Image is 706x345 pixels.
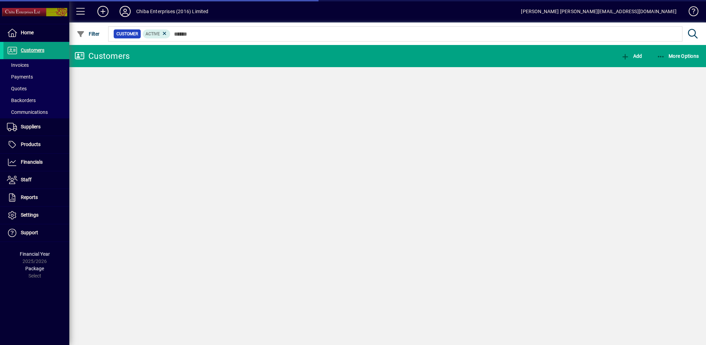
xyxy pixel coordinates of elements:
[21,30,34,35] span: Home
[146,31,160,36] span: Active
[21,177,32,182] span: Staff
[3,118,69,136] a: Suppliers
[655,50,701,62] button: More Options
[114,5,136,18] button: Profile
[21,47,44,53] span: Customers
[3,154,69,171] a: Financials
[143,29,171,38] mat-chip: Activation Status: Active
[521,6,677,17] div: [PERSON_NAME] [PERSON_NAME][EMAIL_ADDRESS][DOMAIN_NAME]
[3,224,69,242] a: Support
[3,94,69,106] a: Backorders
[92,5,114,18] button: Add
[21,124,41,129] span: Suppliers
[683,1,697,24] a: Knowledge Base
[3,171,69,189] a: Staff
[77,31,100,37] span: Filter
[21,159,43,165] span: Financials
[619,50,644,62] button: Add
[3,83,69,94] a: Quotes
[7,74,33,80] span: Payments
[3,207,69,224] a: Settings
[657,53,699,59] span: More Options
[136,6,209,17] div: Chiba Enterprises (2016) Limited
[75,28,102,40] button: Filter
[21,142,41,147] span: Products
[7,109,48,115] span: Communications
[3,189,69,206] a: Reports
[3,24,69,42] a: Home
[3,59,69,71] a: Invoices
[21,212,38,218] span: Settings
[20,251,50,257] span: Financial Year
[7,86,27,91] span: Quotes
[116,30,138,37] span: Customer
[3,106,69,118] a: Communications
[21,194,38,200] span: Reports
[3,136,69,153] a: Products
[75,51,130,62] div: Customers
[25,266,44,271] span: Package
[7,62,29,68] span: Invoices
[3,71,69,83] a: Payments
[7,98,36,103] span: Backorders
[21,230,38,235] span: Support
[621,53,642,59] span: Add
